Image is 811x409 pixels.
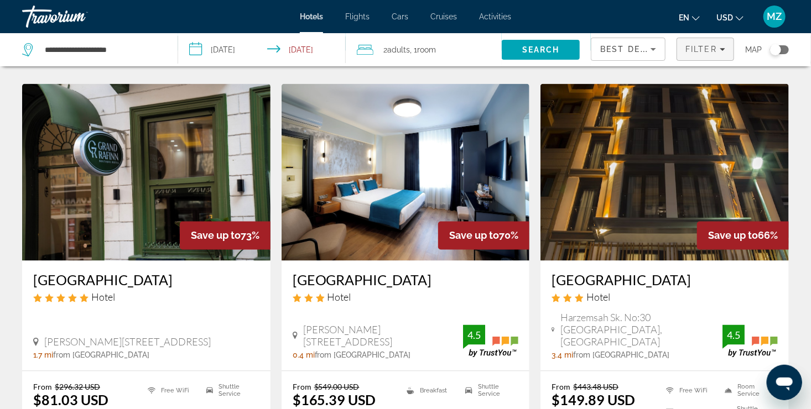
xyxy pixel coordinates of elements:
[438,222,529,250] div: 70%
[586,291,610,303] span: Hotel
[767,365,802,400] iframe: Кнопка запуска окна обмена сообщениями
[53,351,149,360] span: from [GEOGRAPHIC_DATA]
[685,45,717,54] span: Filter
[719,382,778,399] li: Room Service
[55,382,100,392] del: $296.32 USD
[293,351,315,360] span: 0.4 mi
[33,272,259,289] a: [GEOGRAPHIC_DATA]
[573,351,669,360] span: from [GEOGRAPHIC_DATA]
[417,45,436,54] span: Room
[315,351,411,360] span: from [GEOGRAPHIC_DATA]
[760,5,789,28] button: User Menu
[600,45,658,54] span: Best Deals
[91,291,115,303] span: Hotel
[430,12,457,21] a: Cruises
[33,291,259,303] div: 5 star Hotel
[180,222,271,250] div: 73%
[745,42,762,57] span: Map
[191,230,241,242] span: Save up to
[300,12,323,21] a: Hotels
[392,12,408,21] a: Cars
[293,272,519,289] a: [GEOGRAPHIC_DATA]
[716,13,733,22] span: USD
[410,42,436,57] span: , 1
[463,329,485,342] div: 4.5
[33,382,52,392] span: From
[293,382,311,392] span: From
[502,40,580,60] button: Search
[460,382,518,399] li: Shuttle Service
[178,33,345,66] button: Select check in and out date
[142,382,201,399] li: Free WiFi
[767,11,782,22] span: MZ
[552,351,573,360] span: 3.4 mi
[716,9,744,25] button: Change currency
[762,45,789,55] button: Toggle map
[463,325,518,358] img: TrustYou guest rating badge
[697,222,789,250] div: 66%
[722,329,745,342] div: 4.5
[540,84,789,261] img: Sparkle Hotel
[560,312,722,348] span: Harzemsah Sk. No:30 [GEOGRAPHIC_DATA], [GEOGRAPHIC_DATA]
[44,336,211,348] span: [PERSON_NAME][STREET_ADDRESS]
[479,12,511,21] a: Activities
[552,382,570,392] span: From
[44,41,161,58] input: Search hotel destination
[401,382,460,399] li: Breakfast
[679,13,689,22] span: en
[383,42,410,57] span: 2
[679,9,700,25] button: Change language
[33,392,108,408] ins: $81.03 USD
[293,392,376,408] ins: $165.39 USD
[449,230,499,242] span: Save up to
[293,291,519,303] div: 3 star Hotel
[552,291,778,303] div: 3 star Hotel
[33,351,53,360] span: 1.7 mi
[677,38,734,61] button: Filters
[552,272,778,289] a: [GEOGRAPHIC_DATA]
[573,382,618,392] del: $443.48 USD
[387,45,410,54] span: Adults
[314,382,360,392] del: $549.00 USD
[346,33,502,66] button: Travelers: 2 adults, 0 children
[327,291,351,303] span: Hotel
[522,45,560,54] span: Search
[722,325,778,358] img: TrustYou guest rating badge
[303,324,463,348] span: [PERSON_NAME][STREET_ADDRESS]
[201,382,259,399] li: Shuttle Service
[22,84,271,261] img: Grand Rafinn Hotel
[282,84,530,261] img: Barin Hotel
[661,382,719,399] li: Free WiFi
[600,43,656,56] mat-select: Sort by
[708,230,758,242] span: Save up to
[22,2,133,31] a: Travorium
[552,392,635,408] ins: $149.89 USD
[345,12,370,21] a: Flights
